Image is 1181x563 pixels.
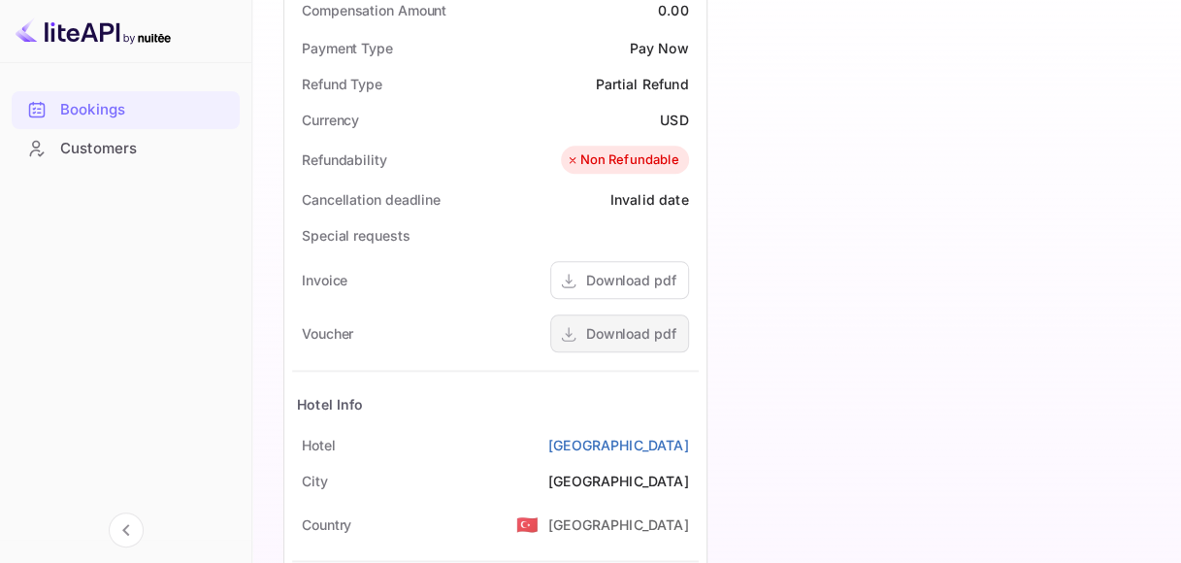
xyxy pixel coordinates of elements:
[302,270,347,290] div: Invoice
[302,110,359,130] div: Currency
[302,74,382,94] div: Refund Type
[610,189,689,210] div: Invalid date
[302,38,393,58] div: Payment Type
[586,270,676,290] div: Download pdf
[12,130,240,168] div: Customers
[302,149,387,170] div: Refundability
[12,130,240,166] a: Customers
[109,513,144,547] button: Collapse navigation
[586,323,676,344] div: Download pdf
[12,91,240,129] div: Bookings
[302,471,328,491] div: City
[297,394,364,414] div: Hotel Info
[12,91,240,127] a: Bookings
[548,514,689,535] div: [GEOGRAPHIC_DATA]
[302,435,336,455] div: Hotel
[548,471,689,491] div: [GEOGRAPHIC_DATA]
[548,435,689,455] a: [GEOGRAPHIC_DATA]
[60,99,230,121] div: Bookings
[16,16,171,47] img: LiteAPI logo
[302,189,441,210] div: Cancellation deadline
[566,150,678,170] div: Non Refundable
[302,323,353,344] div: Voucher
[595,74,688,94] div: Partial Refund
[629,38,688,58] div: Pay Now
[516,507,539,542] span: United States
[660,110,688,130] div: USD
[302,225,410,246] div: Special requests
[60,138,230,160] div: Customers
[302,514,351,535] div: Country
